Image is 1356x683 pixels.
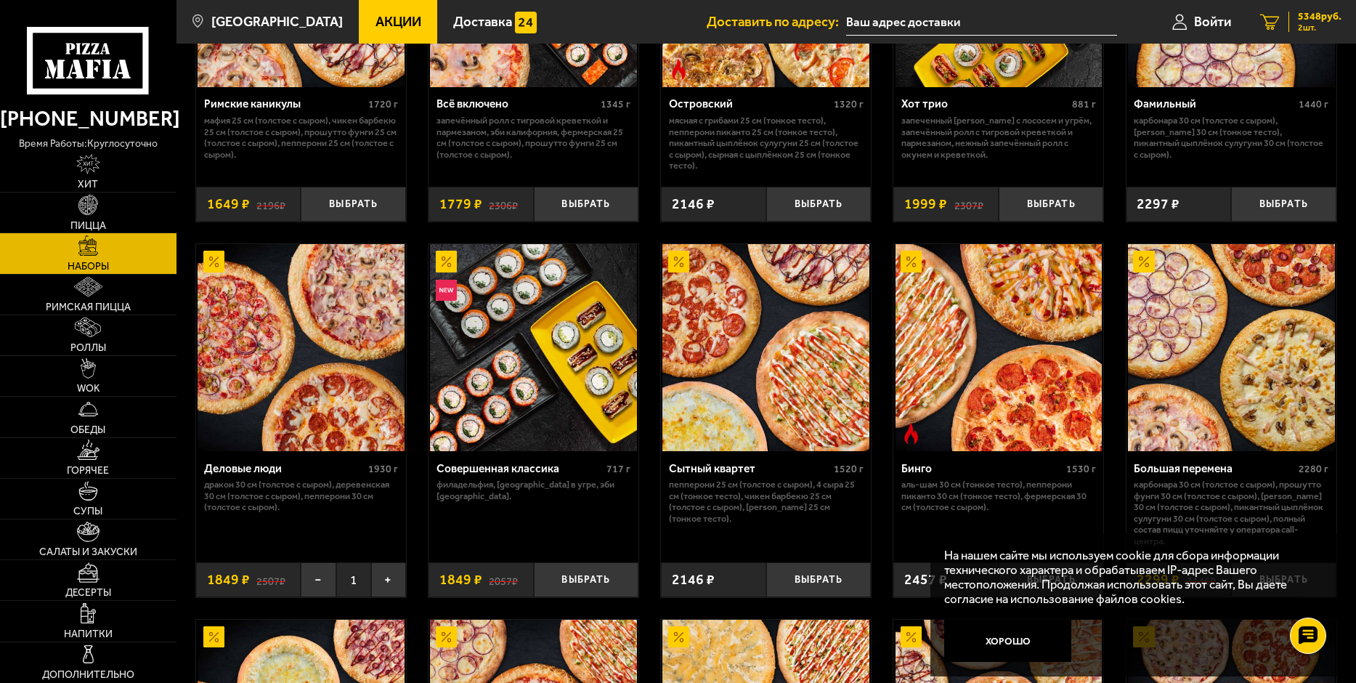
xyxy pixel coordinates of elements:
[766,562,872,597] button: Выбрать
[436,626,457,647] img: Акционный
[944,548,1314,607] p: На нашем сайте мы используем cookie для сбора информации технического характера и обрабатываем IP...
[893,244,1103,451] a: АкционныйОстрое блюдоБинго
[70,425,105,435] span: Обеды
[668,251,689,272] img: Акционный
[1298,23,1341,32] span: 2 шт.
[669,479,864,524] p: Пепперони 25 см (толстое с сыром), 4 сыра 25 см (тонкое тесто), Чикен Барбекю 25 см (толстое с сы...
[301,562,336,597] button: −
[39,547,137,557] span: Салаты и закуски
[672,197,715,211] span: 2146 ₽
[65,588,111,598] span: Десерты
[336,562,371,597] span: 1
[901,479,1096,513] p: Аль-Шам 30 см (тонкое тесто), Пепперони Пиканто 30 см (тонкое тесто), Фермерская 30 см (толстое с...
[437,97,598,111] div: Всё включено
[534,562,639,597] button: Выбрать
[668,626,689,647] img: Акционный
[439,573,482,586] span: 1849 ₽
[439,197,482,211] span: 1779 ₽
[834,463,864,475] span: 1520 г
[436,280,457,301] img: Новинка
[901,251,922,272] img: Акционный
[954,197,983,211] s: 2307 ₽
[203,251,224,272] img: Акционный
[601,98,630,110] span: 1345 г
[375,15,421,29] span: Акции
[78,179,98,190] span: Хит
[1134,462,1295,476] div: Большая перемена
[46,302,131,312] span: Римская пицца
[207,197,250,211] span: 1649 ₽
[203,626,224,647] img: Акционный
[429,244,638,451] a: АкционныйНовинкаСовершенная классика
[453,15,512,29] span: Доставка
[67,466,109,476] span: Горячее
[196,244,406,451] a: АкционныйДеловые люди
[204,97,365,111] div: Римские каникулы
[661,244,871,451] a: АкционныйСытный квартет
[662,244,869,451] img: Сытный квартет
[371,562,406,597] button: +
[1134,115,1328,160] p: Карбонара 30 см (толстое с сыром), [PERSON_NAME] 30 см (тонкое тесто), Пикантный цыплёнок сулугун...
[901,462,1063,476] div: Бинго
[766,187,872,222] button: Выбрать
[1137,197,1180,211] span: 2297 ₽
[437,462,604,476] div: Совершенная классика
[515,12,536,33] img: 15daf4d41897b9f0e9f617042186c801.svg
[204,115,399,160] p: Мафия 25 см (толстое с сыром), Чикен Барбекю 25 см (толстое с сыром), Прошутто Фунги 25 см (толст...
[256,573,285,586] s: 2507 ₽
[999,187,1104,222] button: Выбрать
[1298,12,1341,22] span: 5348 руб.
[207,573,250,586] span: 1849 ₽
[1072,98,1096,110] span: 881 г
[669,462,830,476] div: Сытный квартет
[42,670,134,680] span: Дополнительно
[1134,479,1328,546] p: Карбонара 30 см (толстое с сыром), Прошутто Фунги 30 см (толстое с сыром), [PERSON_NAME] 30 см (т...
[669,97,830,111] div: Островский
[901,115,1096,160] p: Запеченный [PERSON_NAME] с лососем и угрём, Запечённый ролл с тигровой креветкой и пармезаном, Не...
[437,479,631,501] p: Филадельфия, [GEOGRAPHIC_DATA] в угре, Эби [GEOGRAPHIC_DATA].
[534,187,639,222] button: Выбрать
[707,15,846,29] span: Доставить по адресу:
[64,629,113,639] span: Напитки
[368,98,398,110] span: 1720 г
[1194,15,1231,29] span: Войти
[489,197,518,211] s: 2306 ₽
[73,506,102,517] span: Супы
[256,197,285,211] s: 2196 ₽
[436,251,457,272] img: Акционный
[669,115,864,171] p: Мясная с грибами 25 см (тонкое тесто), Пепперони Пиканто 25 см (тонкое тесто), Пикантный цыплёнок...
[668,59,689,80] img: Острое блюдо
[437,115,631,160] p: Запечённый ролл с тигровой креветкой и пармезаном, Эби Калифорния, Фермерская 25 см (толстое с сы...
[901,97,1068,111] div: Хот трио
[904,573,947,586] span: 2457 ₽
[211,15,343,29] span: [GEOGRAPHIC_DATA]
[1066,463,1096,475] span: 1530 г
[834,98,864,110] span: 1320 г
[1299,463,1328,475] span: 2280 г
[70,221,106,231] span: Пицца
[68,262,109,272] span: Наборы
[1126,244,1336,451] a: АкционныйБольшая перемена
[204,462,365,476] div: Деловые люди
[70,343,106,353] span: Роллы
[489,573,518,586] s: 2057 ₽
[606,463,630,475] span: 717 г
[846,9,1117,36] input: Ваш адрес доставки
[368,463,398,475] span: 1930 г
[944,620,1071,662] button: Хорошо
[204,479,399,513] p: Дракон 30 см (толстое с сыром), Деревенская 30 см (толстое с сыром), Пепперони 30 см (толстое с с...
[430,244,637,451] img: Совершенная классика
[904,197,947,211] span: 1999 ₽
[901,423,922,444] img: Острое блюдо
[672,573,715,586] span: 2146 ₽
[901,626,922,647] img: Акционный
[1133,251,1154,272] img: Акционный
[1299,98,1328,110] span: 1440 г
[198,244,405,451] img: Деловые люди
[77,384,100,394] span: WOK
[1231,187,1336,222] button: Выбрать
[1134,97,1295,111] div: Фамильный
[301,187,406,222] button: Выбрать
[1128,244,1335,451] img: Большая перемена
[896,244,1103,451] img: Бинго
